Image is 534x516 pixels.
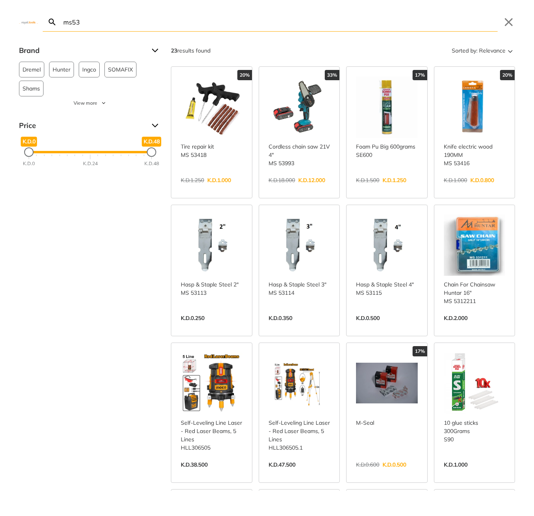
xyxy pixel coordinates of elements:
[147,147,156,157] div: Maximum Price
[19,20,38,24] img: Close
[19,100,161,107] button: View more
[500,70,515,80] div: 20%
[23,81,40,96] span: Shams
[479,44,506,57] span: Relevance
[19,62,44,77] button: Dremel
[79,62,100,77] button: Ingco
[506,46,515,55] svg: Sort
[502,16,515,28] button: Close
[49,62,74,77] button: Hunter
[171,44,210,57] div: results found
[19,44,146,57] span: Brand
[237,70,252,80] div: 20%
[413,346,427,356] div: 17%
[450,44,515,57] button: Sorted by:Relevance Sort
[23,160,35,167] div: K.D.0
[23,62,41,77] span: Dremel
[19,81,44,96] button: Shams
[325,70,339,80] div: 33%
[74,100,97,107] span: View more
[108,62,133,77] span: SOMAFIX
[413,70,427,80] div: 17%
[83,160,98,167] div: K.D.24
[62,13,498,31] input: Search…
[47,17,57,27] svg: Search
[82,62,96,77] span: Ingco
[144,160,159,167] div: K.D.48
[19,119,146,132] span: Price
[171,47,177,54] strong: 23
[24,147,34,157] div: Minimum Price
[53,62,70,77] span: Hunter
[104,62,136,77] button: SOMAFIX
